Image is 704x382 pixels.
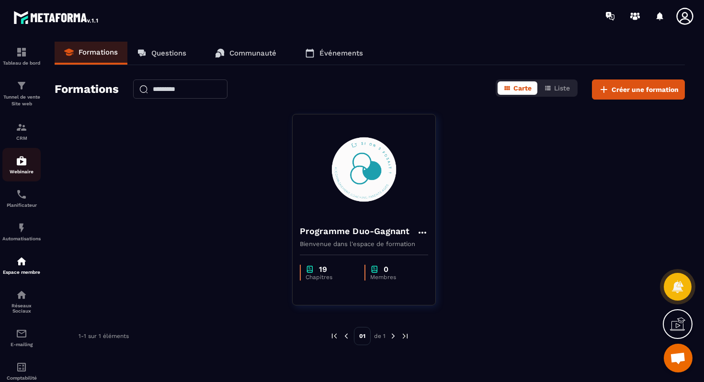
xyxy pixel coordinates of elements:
[292,114,448,317] a: formation-backgroundProgramme Duo-GagnantBienvenue dans l'espace de formationchapter19Chapitresch...
[592,79,685,100] button: Créer une formation
[2,282,41,321] a: social-networksocial-networkRéseaux Sociaux
[109,56,116,63] img: tab_keywords_by_traffic_grey.svg
[2,270,41,275] p: Espace membre
[79,333,129,339] p: 1-1 sur 1 éléments
[27,15,47,23] div: v 4.0.25
[79,48,118,56] p: Formations
[513,84,532,92] span: Carte
[554,84,570,92] span: Liste
[319,265,327,274] p: 19
[49,56,74,63] div: Domaine
[16,222,27,234] img: automations
[55,42,127,65] a: Formations
[2,181,41,215] a: schedulerschedulerPlanificateur
[306,274,355,281] p: Chapitres
[306,265,314,274] img: chapter
[229,49,276,57] p: Communauté
[16,46,27,58] img: formation
[319,49,363,57] p: Événements
[16,155,27,167] img: automations
[2,169,41,174] p: Webinaire
[2,375,41,381] p: Comptabilité
[15,25,23,33] img: website_grey.svg
[16,189,27,200] img: scheduler
[2,94,41,107] p: Tunnel de vente Site web
[55,79,119,100] h2: Formations
[389,332,397,340] img: next
[354,327,371,345] p: 01
[342,332,351,340] img: prev
[295,42,373,65] a: Événements
[300,122,428,217] img: formation-background
[2,248,41,282] a: automationsautomationsEspace membre
[16,256,27,267] img: automations
[2,148,41,181] a: automationsautomationsWebinaire
[205,42,286,65] a: Communauté
[2,321,41,354] a: emailemailE-mailing
[2,73,41,114] a: formationformationTunnel de vente Site web
[2,114,41,148] a: formationformationCRM
[39,56,46,63] img: tab_domain_overview_orange.svg
[119,56,147,63] div: Mots-clés
[15,15,23,23] img: logo_orange.svg
[612,85,679,94] span: Créer une formation
[2,39,41,73] a: formationformationTableau de bord
[2,135,41,141] p: CRM
[2,342,41,347] p: E-mailing
[2,202,41,208] p: Planificateur
[13,9,100,26] img: logo
[300,225,410,238] h4: Programme Duo-Gagnant
[370,274,419,281] p: Membres
[370,265,379,274] img: chapter
[16,80,27,91] img: formation
[330,332,339,340] img: prev
[2,236,41,241] p: Automatisations
[25,25,108,33] div: Domaine: [DOMAIN_NAME]
[16,361,27,373] img: accountant
[401,332,409,340] img: next
[498,81,537,95] button: Carte
[374,332,386,340] p: de 1
[2,303,41,314] p: Réseaux Sociaux
[16,289,27,301] img: social-network
[300,240,428,247] p: Bienvenue dans l'espace de formation
[538,81,576,95] button: Liste
[16,122,27,133] img: formation
[16,328,27,339] img: email
[151,49,186,57] p: Questions
[2,215,41,248] a: automationsautomationsAutomatisations
[127,42,196,65] a: Questions
[664,344,693,372] div: Ouvrir le chat
[384,265,388,274] p: 0
[2,60,41,66] p: Tableau de bord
